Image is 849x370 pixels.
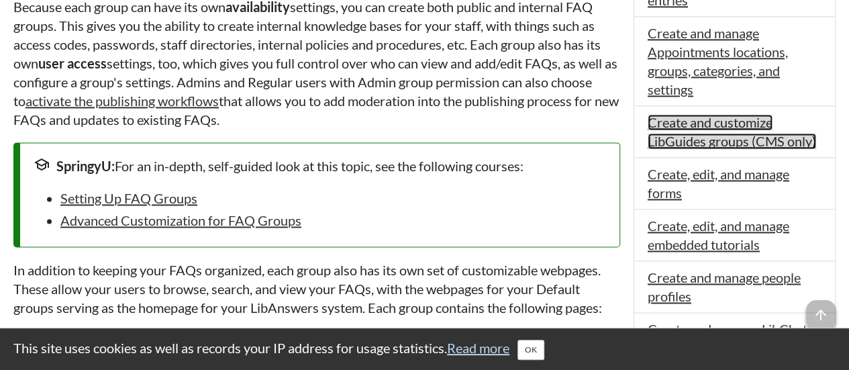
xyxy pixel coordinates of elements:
a: Create, edit, and manage embedded tutorials [648,218,789,252]
a: Create and manage Appointments locations, groups, categories, and settings [648,25,788,97]
a: Create and manage people profiles [648,269,801,304]
a: Setting Up FAQ Groups [60,190,197,206]
button: Close [517,340,544,360]
a: activate the publishing workflows [26,93,219,109]
strong: user access [38,55,107,71]
a: Read more [447,340,509,356]
a: Create, edit, and manage forms [648,166,789,201]
span: school [34,156,50,173]
span: arrow_upward [806,300,836,330]
a: Advanced Customization for FAQ Groups [60,212,301,228]
strong: SpringyU: [56,158,115,174]
a: Create and customize LibGuides groups (CMS only) [648,114,816,149]
a: arrow_upward [806,302,836,318]
div: For an in-depth, self-guided look at this topic, see the following courses: [34,156,606,175]
p: In addition to keeping your FAQs organized, each group also has its own set of customizable webpa... [13,261,620,317]
a: Create and manage LibChat departments & settings [648,321,807,356]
